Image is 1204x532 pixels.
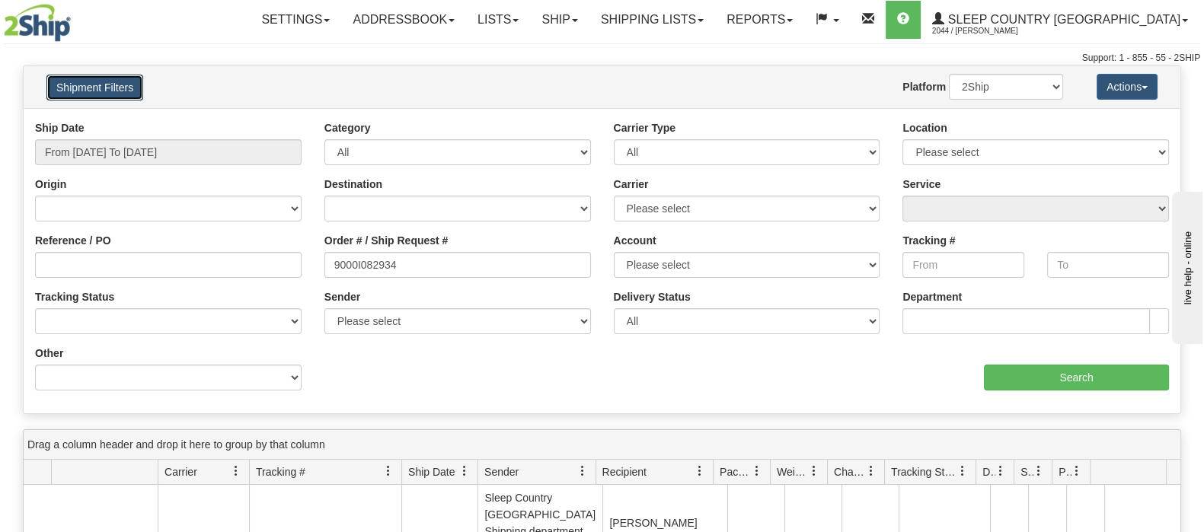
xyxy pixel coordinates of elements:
[744,458,770,484] a: Packages filter column settings
[570,458,596,484] a: Sender filter column settings
[902,233,955,248] label: Tracking #
[4,4,71,42] img: logo2044.jpg
[341,1,466,39] a: Addressbook
[35,289,114,304] label: Tracking Status
[4,52,1200,65] div: Support: 1 - 855 - 55 - 2SHIP
[223,458,249,484] a: Carrier filter column settings
[988,458,1014,484] a: Delivery Status filter column settings
[944,13,1180,26] span: Sleep Country [GEOGRAPHIC_DATA]
[950,458,976,484] a: Tracking Status filter column settings
[720,464,752,479] span: Packages
[858,458,884,484] a: Charge filter column settings
[1059,464,1071,479] span: Pickup Status
[408,464,455,479] span: Ship Date
[982,464,995,479] span: Delivery Status
[687,458,713,484] a: Recipient filter column settings
[1169,188,1202,343] iframe: chat widget
[1064,458,1090,484] a: Pickup Status filter column settings
[614,233,656,248] label: Account
[801,458,827,484] a: Weight filter column settings
[466,1,530,39] a: Lists
[902,120,947,135] label: Location
[324,233,449,248] label: Order # / Ship Request #
[902,252,1024,278] input: From
[375,458,401,484] a: Tracking # filter column settings
[324,120,371,135] label: Category
[602,464,647,479] span: Recipient
[35,346,63,361] label: Other
[46,75,143,100] button: Shipment Filters
[902,79,946,94] label: Platform
[902,177,941,192] label: Service
[452,458,477,484] a: Ship Date filter column settings
[35,120,85,135] label: Ship Date
[715,1,804,39] a: Reports
[614,289,691,304] label: Delivery Status
[530,1,589,39] a: Ship
[902,289,962,304] label: Department
[1097,74,1158,100] button: Actions
[921,1,1199,39] a: Sleep Country [GEOGRAPHIC_DATA] 2044 / [PERSON_NAME]
[35,233,111,248] label: Reference / PO
[164,464,197,479] span: Carrier
[1047,252,1169,278] input: To
[11,13,141,24] div: live help - online
[614,177,649,192] label: Carrier
[932,24,1046,39] span: 2044 / [PERSON_NAME]
[777,464,809,479] span: Weight
[1020,464,1033,479] span: Shipment Issues
[984,365,1169,390] input: Search
[834,464,866,479] span: Charge
[614,120,675,135] label: Carrier Type
[256,464,305,479] span: Tracking #
[24,430,1180,460] div: grid grouping header
[589,1,715,39] a: Shipping lists
[484,464,519,479] span: Sender
[250,1,341,39] a: Settings
[1026,458,1052,484] a: Shipment Issues filter column settings
[324,289,360,304] label: Sender
[891,464,957,479] span: Tracking Status
[35,177,66,192] label: Origin
[324,177,382,192] label: Destination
